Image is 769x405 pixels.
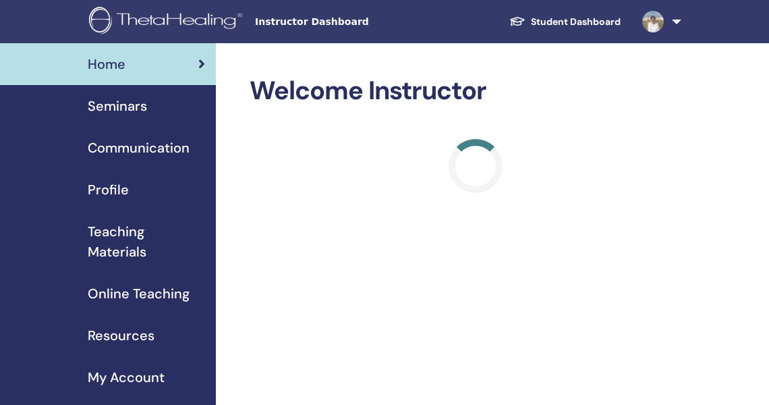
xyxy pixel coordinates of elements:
img: default.jpg [642,11,664,32]
span: Instructor Dashboard [255,15,457,29]
span: My Account [88,367,165,387]
span: Profile [88,180,129,200]
span: Online Teaching [88,283,190,304]
span: Teaching Materials [88,221,205,262]
span: Communication [88,138,190,158]
img: graduation-cap-white.svg [509,16,525,27]
a: Student Dashboard [499,9,631,34]
h2: Welcome Instructor [250,76,702,107]
span: Seminars [88,96,147,116]
span: Home [88,54,125,74]
span: Resources [88,325,154,346]
img: logo.png [89,7,247,37]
